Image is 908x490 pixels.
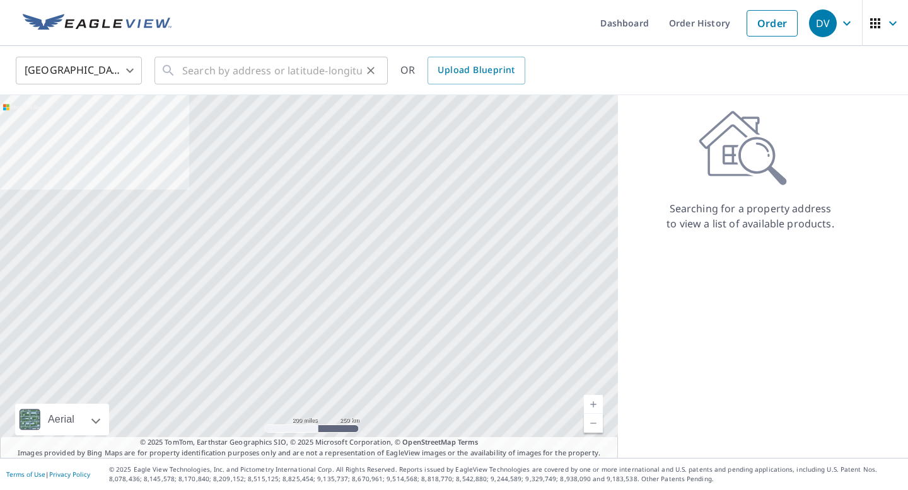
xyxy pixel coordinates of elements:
button: Clear [362,62,380,79]
div: [GEOGRAPHIC_DATA] [16,53,142,88]
div: OR [400,57,525,84]
span: Upload Blueprint [438,62,515,78]
p: Searching for a property address to view a list of available products. [666,201,835,231]
a: OpenStreetMap [402,437,455,447]
a: Terms of Use [6,470,45,479]
input: Search by address or latitude-longitude [182,53,362,88]
p: | [6,470,90,478]
img: EV Logo [23,14,172,33]
div: Aerial [15,404,109,435]
p: © 2025 Eagle View Technologies, Inc. and Pictometry International Corp. All Rights Reserved. Repo... [109,465,902,484]
a: Privacy Policy [49,470,90,479]
a: Terms [458,437,479,447]
a: Current Level 5, Zoom In [584,395,603,414]
div: Aerial [44,404,78,435]
a: Order [747,10,798,37]
a: Current Level 5, Zoom Out [584,414,603,433]
span: © 2025 TomTom, Earthstar Geographics SIO, © 2025 Microsoft Corporation, © [140,437,479,448]
div: DV [809,9,837,37]
a: Upload Blueprint [428,57,525,84]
